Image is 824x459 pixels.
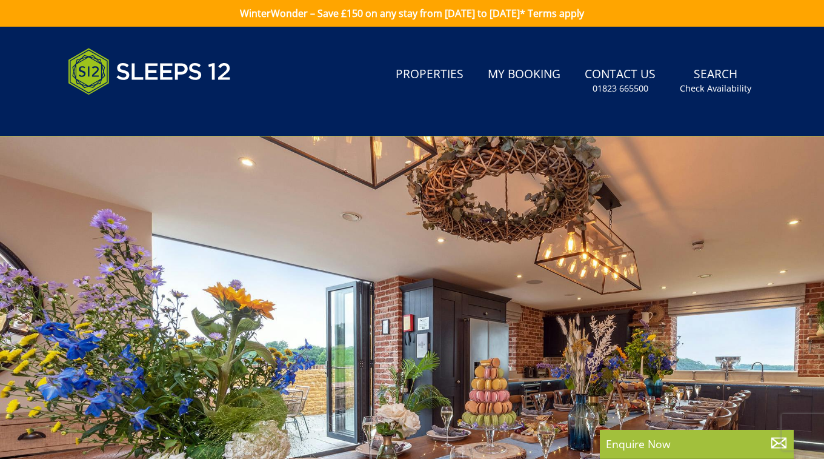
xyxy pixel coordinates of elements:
[675,61,756,101] a: SearchCheck Availability
[391,61,468,89] a: Properties
[580,61,660,101] a: Contact Us01823 665500
[606,436,788,452] p: Enquire Now
[680,82,751,95] small: Check Availability
[483,61,565,89] a: My Booking
[68,41,231,102] img: Sleeps 12
[593,82,648,95] small: 01823 665500
[62,109,189,119] iframe: Customer reviews powered by Trustpilot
